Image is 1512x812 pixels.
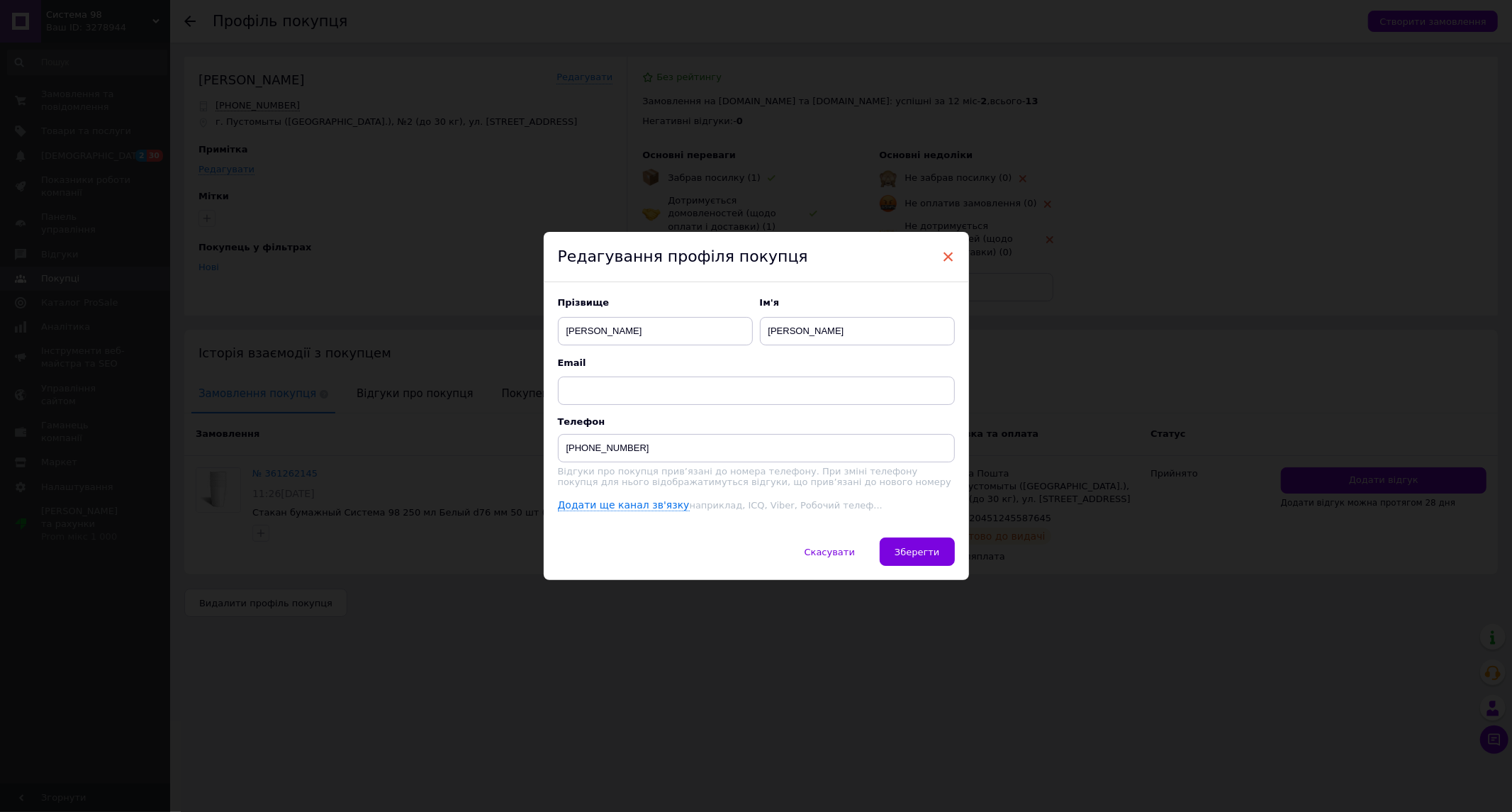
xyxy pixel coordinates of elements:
[558,357,955,369] span: Email
[558,499,690,511] a: Додати ще канал зв'язку
[760,317,955,345] input: Наприклад: Іван
[760,296,955,309] span: Ім'я
[544,232,969,283] div: Редагування профіля покупця
[558,317,753,345] input: Наприклад: Іванов
[880,538,954,566] button: Зберегти
[558,296,753,309] span: Прізвище
[690,500,883,511] span: наприклад, ICQ, Viber, Робочий телеф...
[942,245,955,269] span: ×
[790,538,870,566] button: Скасувати
[895,547,939,557] span: Зберегти
[558,416,955,427] p: Телефон
[805,547,855,557] span: Скасувати
[558,466,955,487] p: Відгуки про покупця привʼязані до номера телефону. При зміні телефону покупця для нього відобража...
[558,434,955,462] input: +38 096 0000000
